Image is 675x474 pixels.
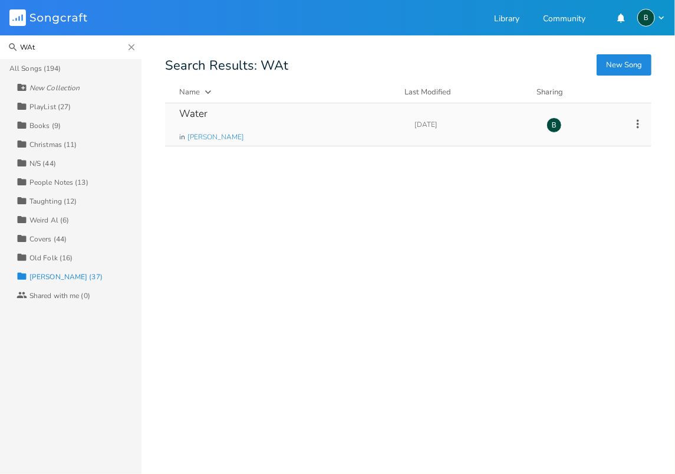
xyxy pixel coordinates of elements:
[494,15,519,25] a: Library
[546,117,562,133] div: BruCe
[29,254,73,261] div: Old Folk (16)
[29,103,71,110] div: PlayList (27)
[165,59,651,72] div: Search Results: WAt
[29,217,69,224] div: Weird Al (6)
[9,65,61,72] div: All Songs (194)
[29,292,90,299] div: Shared with me (0)
[179,109,208,119] div: Water
[404,86,522,98] button: Last Modified
[179,86,390,98] button: Name
[29,84,80,91] div: New Collection
[414,121,532,128] div: [DATE]
[536,86,607,98] div: Sharing
[29,273,103,280] div: [PERSON_NAME] (37)
[29,179,88,186] div: People Notes (13)
[179,87,200,97] div: Name
[404,87,451,97] div: Last Modified
[29,160,56,167] div: N/S (44)
[29,141,77,148] div: Christmas (11)
[187,132,244,142] span: [PERSON_NAME]
[637,9,666,27] button: B
[179,132,185,142] span: in
[597,54,651,76] button: New Song
[29,198,77,205] div: Taughting (12)
[29,122,61,129] div: Books (9)
[543,15,585,25] a: Community
[637,9,655,27] div: BruCe
[29,236,67,243] div: Covers (44)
